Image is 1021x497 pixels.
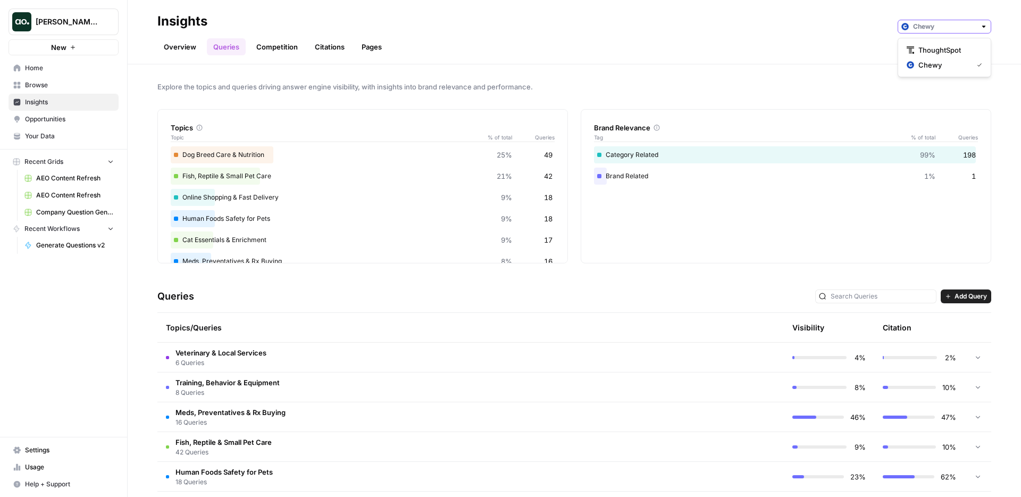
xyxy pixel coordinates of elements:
span: Home [25,63,114,73]
div: Meds, Preventatives & Rx Buying [171,253,555,270]
button: Help + Support [9,476,119,493]
span: 10% [942,442,956,452]
span: AEO Content Refresh [36,190,114,200]
span: Chewy [918,60,968,70]
div: Topics [171,122,555,133]
span: Recent Grids [24,157,63,167]
span: 21% [497,171,512,181]
span: 25% [497,150,512,160]
div: Dog Breed Care & Nutrition [171,146,555,163]
span: 23% [850,471,866,482]
div: Citation [883,313,911,342]
span: 9% [501,235,512,245]
div: Fish, Reptile & Small Pet Care [171,168,555,185]
span: Topic [171,133,480,142]
a: Opportunities [9,111,119,128]
span: Generate Questions v2 [36,241,114,250]
span: 1% [924,171,935,181]
a: AEO Content Refresh [20,187,119,204]
span: 8% [853,382,866,393]
span: 17 [544,235,553,245]
span: 8% [501,256,512,267]
div: Brand Relevance [594,122,978,133]
span: 4% [853,352,866,363]
span: [PERSON_NAME] Test [36,16,100,27]
a: Overview [157,38,203,55]
span: Veterinary & Local Services [175,347,266,358]
a: Pages [355,38,388,55]
span: 9% [853,442,866,452]
a: Your Data [9,128,119,145]
input: Search Queries [831,291,933,302]
span: Your Data [25,131,114,141]
div: Online Shopping & Fast Delivery [171,189,555,206]
h3: Queries [157,289,194,304]
span: Queries [935,133,978,142]
span: Browse [25,80,114,90]
span: 9% [501,192,512,203]
div: Topics/Queries [166,313,685,342]
div: Cat Essentials & Enrichment [171,231,555,248]
a: Citations [308,38,351,55]
span: 18 [544,213,553,224]
a: Queries [207,38,246,55]
span: Opportunities [25,114,114,124]
span: % of total [480,133,512,142]
span: 42 Queries [175,448,272,457]
span: 42 [544,171,553,181]
img: 605q3xdxael06e776xrc4dzy6chk [907,61,914,69]
span: Add Query [955,292,987,301]
span: Company Question Generation [36,208,114,217]
a: Usage [9,459,119,476]
a: Home [9,60,119,77]
span: 16 [544,256,553,267]
button: Workspace: Dillon Test [9,9,119,35]
span: Tag [594,133,903,142]
div: Brand Related [594,168,978,185]
span: New [51,42,66,53]
span: Meds, Preventatives & Rx Buying [175,407,286,418]
span: Queries [512,133,555,142]
span: Usage [25,462,114,472]
img: em6uifynyh9mio6ldxz8kkfnatao [907,46,914,54]
a: Browse [9,77,119,94]
span: 62% [941,471,956,482]
a: Generate Questions v2 [20,237,119,254]
span: 10% [942,382,956,393]
span: Settings [25,445,114,455]
span: AEO Content Refresh [36,173,114,183]
span: Fish, Reptile & Small Pet Care [175,437,272,448]
span: 9% [501,213,512,224]
span: Explore the topics and queries driving answer engine visibility, with insights into brand relevan... [157,81,991,92]
span: Human Foods Safety for Pets [175,467,273,477]
img: Dillon Test Logo [12,12,31,31]
a: Insights [9,94,119,111]
a: Company Question Generation [20,204,119,221]
span: 46% [850,412,866,423]
span: Insights [25,97,114,107]
span: 47% [941,412,956,423]
a: Settings [9,442,119,459]
span: Help + Support [25,479,114,489]
span: Training, Behavior & Equipment [175,377,280,388]
span: 6 Queries [175,358,266,368]
button: Recent Grids [9,154,119,170]
span: ThoughtSpot [918,45,978,55]
div: Visibility [792,322,824,333]
div: Category Related [594,146,978,163]
a: AEO Content Refresh [20,170,119,187]
span: 1 [972,171,976,181]
button: Add Query [941,289,991,303]
span: 49 [544,150,553,160]
div: Insights [157,13,207,30]
span: 18 [544,192,553,203]
span: % of total [903,133,935,142]
span: Recent Workflows [24,224,80,234]
button: New [9,39,119,55]
span: 16 Queries [175,418,286,427]
span: 8 Queries [175,388,280,397]
span: 198 [963,150,976,160]
input: Chewy [913,21,976,32]
div: Human Foods Safety for Pets [171,210,555,227]
a: Competition [250,38,304,55]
